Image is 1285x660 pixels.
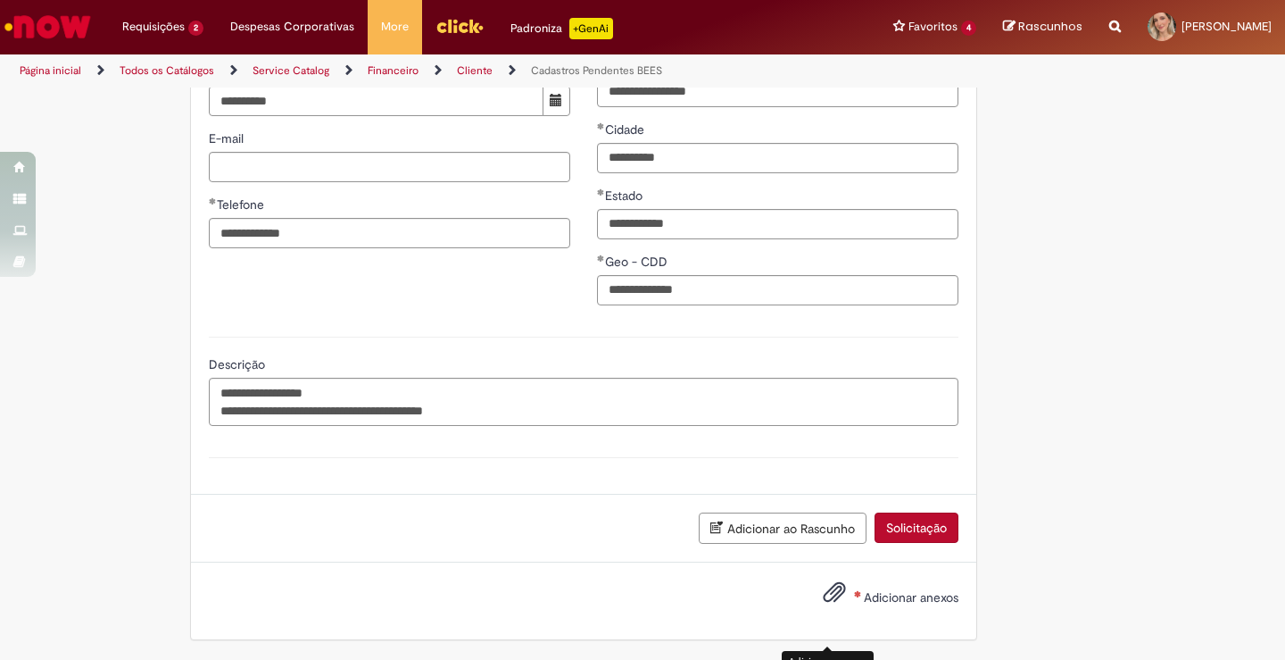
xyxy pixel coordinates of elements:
button: Mostrar calendário para Dia visita [543,86,570,116]
button: Adicionar anexos [818,576,850,617]
a: Rascunhos [1003,19,1082,36]
a: Cadastros Pendentes BEES [531,63,662,78]
p: +GenAi [569,18,613,39]
span: Requisições [122,18,185,36]
a: Financeiro [368,63,419,78]
a: Cliente [457,63,493,78]
a: Service Catalog [253,63,329,78]
span: [PERSON_NAME] [1181,19,1272,34]
input: Dia visita 06 October 2025 Monday [209,86,543,116]
button: Solicitação [875,513,958,543]
input: Geo - CDD [597,275,958,305]
textarea: Descrição [209,378,958,426]
span: Obrigatório Preenchido [597,122,605,129]
span: E-mail [209,130,247,146]
input: E-mail [209,152,570,182]
span: Obrigatório Preenchido [597,255,605,262]
input: Estado [597,209,958,239]
span: 2 [188,21,203,36]
span: Adicionar anexos [864,589,958,606]
ul: Trilhas de página [13,54,843,88]
span: More [381,18,409,36]
img: ServiceNow [2,9,94,45]
span: Telefone [217,196,268,213]
a: Página inicial [20,63,81,78]
input: Telefone [209,218,570,248]
button: Adicionar ao Rascunho [699,513,866,544]
span: Rascunhos [1018,18,1082,35]
div: Padroniza [510,18,613,39]
input: Endereço [597,77,958,107]
span: 4 [961,21,976,36]
input: Cidade [597,143,958,173]
span: Descrição [209,356,269,372]
img: click_logo_yellow_360x200.png [435,13,484,39]
span: Obrigatório Preenchido [597,188,605,196]
span: Despesas Corporativas [230,18,354,36]
a: Todos os Catálogos [120,63,214,78]
span: Cidade [605,121,648,138]
span: Geo - CDD [605,254,671,270]
span: Obrigatório Preenchido [209,197,217,205]
span: Favoritos [908,18,958,36]
span: Estado [605,188,646,204]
